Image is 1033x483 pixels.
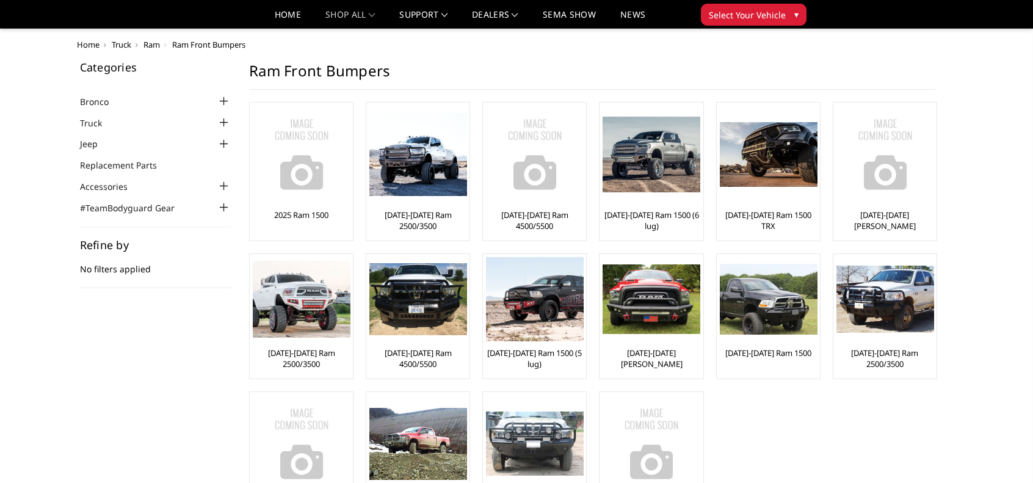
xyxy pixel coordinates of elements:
[80,180,143,193] a: Accessories
[794,8,799,21] span: ▾
[253,106,350,203] img: No Image
[369,209,466,231] a: [DATE]-[DATE] Ram 2500/3500
[603,347,700,369] a: [DATE]-[DATE] [PERSON_NAME]
[486,209,583,231] a: [DATE]-[DATE] Ram 4500/5500
[486,347,583,369] a: [DATE]-[DATE] Ram 1500 (5 lug)
[112,39,131,50] a: Truck
[274,209,328,220] a: 2025 Ram 1500
[143,39,160,50] a: Ram
[836,106,934,203] img: No Image
[701,4,806,26] button: Select Your Vehicle
[709,9,786,21] span: Select Your Vehicle
[80,239,231,250] h5: Refine by
[399,10,448,28] a: Support
[80,117,117,129] a: Truck
[369,347,466,369] a: [DATE]-[DATE] Ram 4500/5500
[253,106,350,203] a: No Image
[543,10,596,28] a: SEMA Show
[720,209,817,231] a: [DATE]-[DATE] Ram 1500 TRX
[80,239,231,288] div: No filters applied
[77,39,100,50] a: Home
[603,209,700,231] a: [DATE]-[DATE] Ram 1500 (6 lug)
[253,347,350,369] a: [DATE]-[DATE] Ram 2500/3500
[620,10,645,28] a: News
[486,106,583,203] a: No Image
[836,209,933,231] a: [DATE]-[DATE] [PERSON_NAME]
[172,39,245,50] span: Ram Front Bumpers
[80,159,172,172] a: Replacement Parts
[80,62,231,73] h5: Categories
[275,10,301,28] a: Home
[80,137,113,150] a: Jeep
[325,10,375,28] a: shop all
[249,62,935,90] h1: Ram Front Bumpers
[80,202,190,214] a: #TeamBodyguard Gear
[486,106,584,203] img: No Image
[80,95,124,108] a: Bronco
[836,347,933,369] a: [DATE]-[DATE] Ram 2500/3500
[472,10,518,28] a: Dealers
[725,347,811,358] a: [DATE]-[DATE] Ram 1500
